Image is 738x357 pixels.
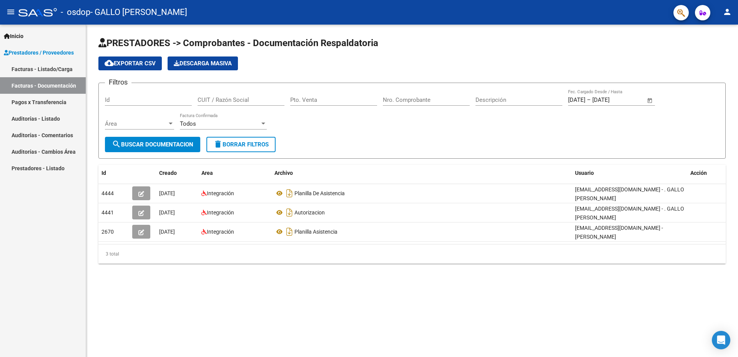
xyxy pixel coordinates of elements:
h3: Filtros [105,77,131,88]
span: [EMAIL_ADDRESS][DOMAIN_NAME] - [PERSON_NAME] [575,225,663,240]
datatable-header-cell: Area [198,165,271,181]
span: Planilla De Asistencia [294,190,345,196]
span: Integración [207,190,234,196]
button: Borrar Filtros [206,137,276,152]
span: [EMAIL_ADDRESS][DOMAIN_NAME] - . GALLO [PERSON_NAME] [575,206,684,221]
span: Inicio [4,32,23,40]
input: Fecha inicio [568,96,585,103]
span: [DATE] [159,190,175,196]
span: – [587,96,591,103]
span: 4444 [101,190,114,196]
span: Integración [207,209,234,216]
datatable-header-cell: Usuario [572,165,687,181]
span: 2670 [101,229,114,235]
datatable-header-cell: Archivo [271,165,572,181]
mat-icon: delete [213,139,223,149]
mat-icon: search [112,139,121,149]
span: [DATE] [159,229,175,235]
span: - osdop [61,4,90,21]
span: - GALLO [PERSON_NAME] [90,4,187,21]
mat-icon: menu [6,7,15,17]
span: [DATE] [159,209,175,216]
app-download-masive: Descarga masiva de comprobantes (adjuntos) [168,56,238,70]
input: Fecha fin [592,96,630,103]
span: Buscar Documentacion [112,141,193,148]
span: Area [201,170,213,176]
span: Archivo [274,170,293,176]
span: Borrar Filtros [213,141,269,148]
span: Acción [690,170,707,176]
span: Todos [180,120,196,127]
span: Exportar CSV [105,60,156,67]
datatable-header-cell: Acción [687,165,726,181]
mat-icon: person [723,7,732,17]
span: [EMAIL_ADDRESS][DOMAIN_NAME] - . GALLO [PERSON_NAME] [575,186,684,201]
span: Descarga Masiva [174,60,232,67]
div: Open Intercom Messenger [712,331,730,349]
span: Integración [207,229,234,235]
span: Id [101,170,106,176]
i: Descargar documento [284,226,294,238]
button: Exportar CSV [98,56,162,70]
div: 3 total [98,244,726,264]
span: Prestadores / Proveedores [4,48,74,57]
button: Descarga Masiva [168,56,238,70]
span: 4441 [101,209,114,216]
span: Creado [159,170,177,176]
span: Autorizacion [294,209,325,216]
span: Planilla Asistencia [294,229,337,235]
mat-icon: cloud_download [105,58,114,68]
i: Descargar documento [284,187,294,199]
button: Open calendar [646,96,655,105]
span: Área [105,120,167,127]
button: Buscar Documentacion [105,137,200,152]
datatable-header-cell: Id [98,165,129,181]
i: Descargar documento [284,206,294,219]
datatable-header-cell: Creado [156,165,198,181]
span: PRESTADORES -> Comprobantes - Documentación Respaldatoria [98,38,378,48]
span: Usuario [575,170,594,176]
